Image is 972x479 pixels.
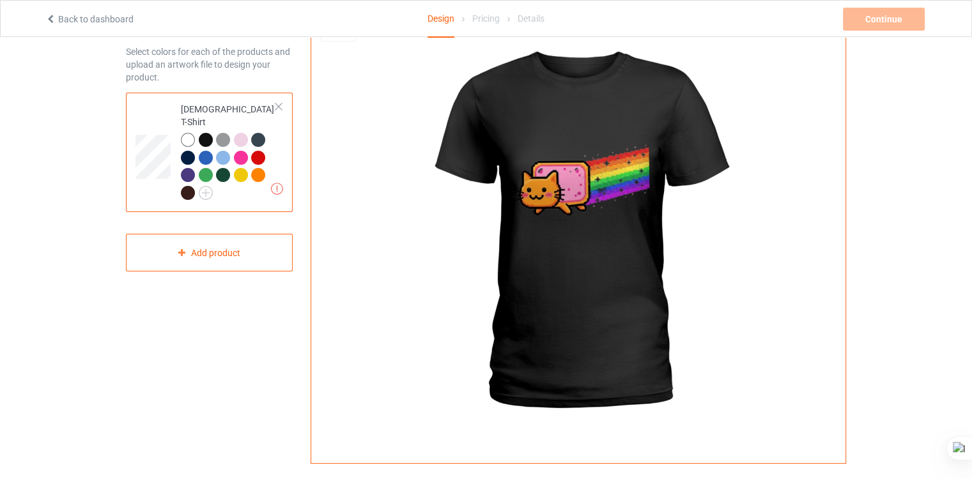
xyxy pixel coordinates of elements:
[126,234,293,271] div: Add product
[181,103,276,199] div: [DEMOGRAPHIC_DATA] T-Shirt
[472,1,500,36] div: Pricing
[271,183,283,195] img: exclamation icon
[199,186,213,200] img: svg+xml;base64,PD94bWwgdmVyc2lvbj0iMS4wIiBlbmNvZGluZz0iVVRGLTgiPz4KPHN2ZyB3aWR0aD0iMjJweCIgaGVpZ2...
[126,93,293,212] div: [DEMOGRAPHIC_DATA] T-Shirt
[45,14,134,24] a: Back to dashboard
[518,1,544,36] div: Details
[428,1,454,38] div: Design
[126,45,293,84] div: Select colors for each of the products and upload an artwork file to design your product.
